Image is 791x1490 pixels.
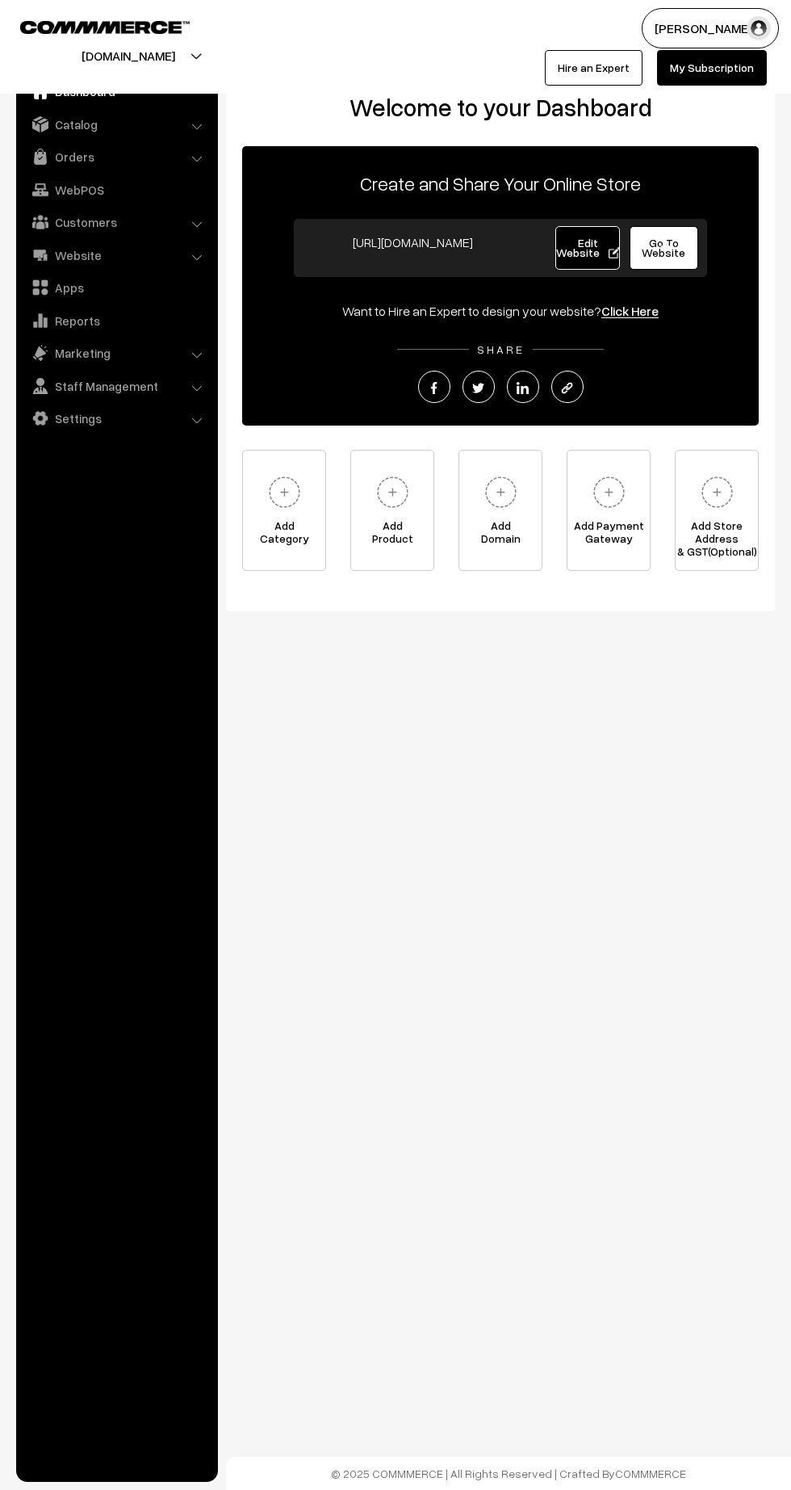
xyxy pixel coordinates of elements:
a: AddDomain [458,450,542,571]
a: Website [20,241,212,270]
footer: © 2025 COMMMERCE | All Rights Reserved | Crafted By [226,1457,791,1490]
button: [DOMAIN_NAME] [25,36,232,76]
span: SHARE [469,342,533,356]
span: Add Category [243,519,325,552]
a: Add PaymentGateway [567,450,651,571]
a: COMMMERCE [615,1467,686,1480]
a: Apps [20,273,212,302]
a: Customers [20,208,212,237]
button: [PERSON_NAME] [642,8,779,48]
a: Reports [20,306,212,335]
img: plus.svg [370,470,415,514]
span: Add Store Address & GST(Optional) [676,519,758,552]
span: Go To Website [642,236,685,259]
img: user [747,16,771,40]
img: plus.svg [262,470,307,514]
a: Click Here [601,303,659,319]
span: Add Domain [459,519,542,552]
img: plus.svg [479,470,523,514]
span: Edit Website [556,236,620,259]
img: COMMMERCE [20,21,190,33]
a: Catalog [20,110,212,139]
span: Add Product [351,519,433,552]
a: Orders [20,142,212,171]
a: Hire an Expert [545,50,642,86]
div: Want to Hire an Expert to design your website? [242,301,759,321]
a: Go To Website [630,226,698,270]
h2: Welcome to your Dashboard [242,93,759,122]
a: Settings [20,404,212,433]
img: plus.svg [587,470,631,514]
a: WebPOS [20,175,212,204]
a: Add Store Address& GST(Optional) [675,450,759,571]
a: AddCategory [242,450,326,571]
a: COMMMERCE [20,16,161,36]
a: My Subscription [657,50,767,86]
img: plus.svg [695,470,739,514]
a: Edit Website [555,226,620,270]
a: AddProduct [350,450,434,571]
p: Create and Share Your Online Store [242,169,759,198]
a: Staff Management [20,371,212,401]
a: Marketing [20,338,212,367]
span: Add Payment Gateway [567,519,650,552]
